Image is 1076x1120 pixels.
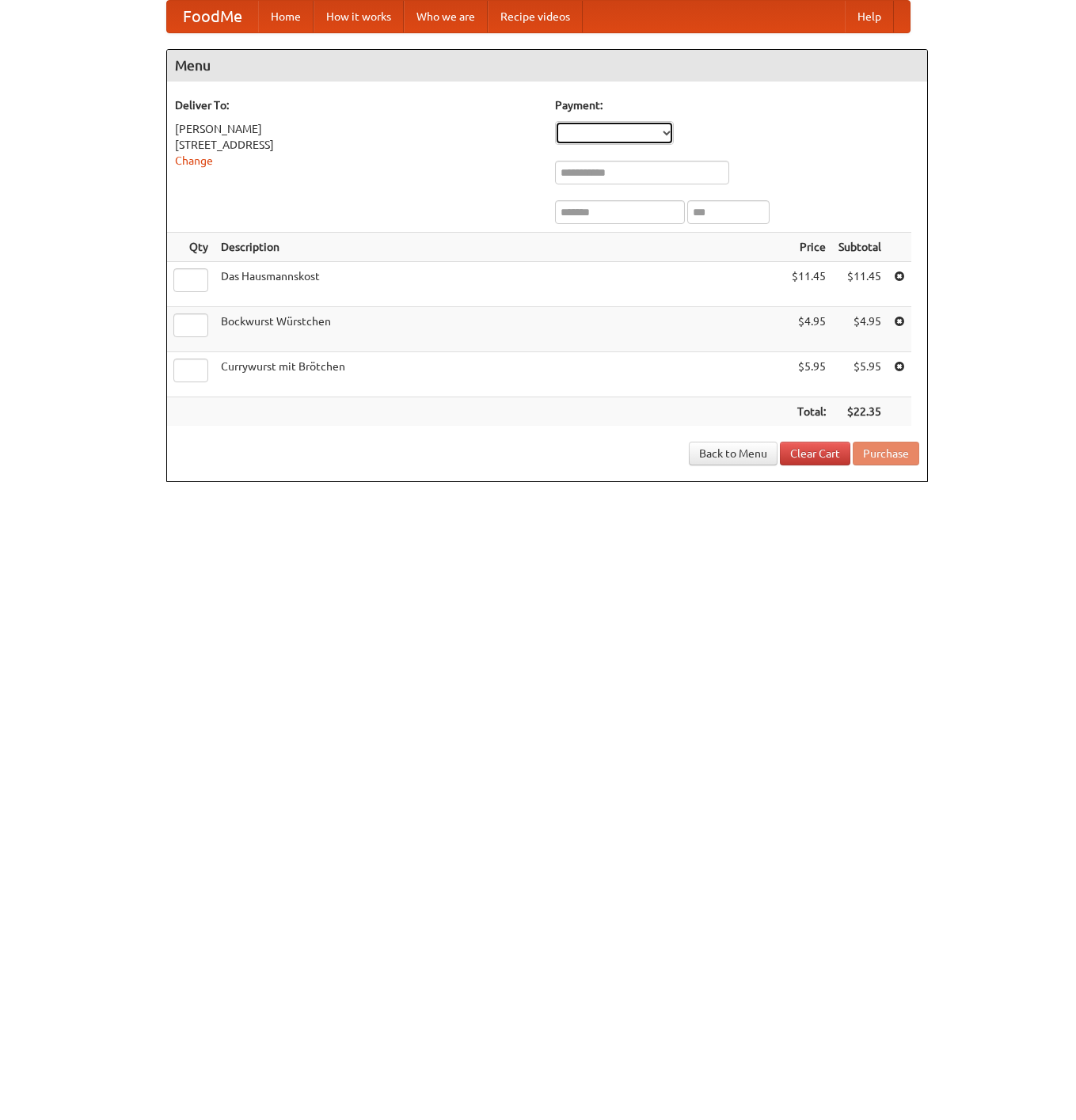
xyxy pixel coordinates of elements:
[832,262,888,307] td: $11.45
[853,442,919,465] button: Purchase
[314,1,404,32] a: How it works
[175,121,539,137] div: [PERSON_NAME]
[832,397,888,427] th: $22.35
[175,97,539,113] h5: Deliver To:
[488,1,583,32] a: Recipe videos
[845,1,894,32] a: Help
[167,1,258,32] a: FoodMe
[215,262,785,307] td: Das Hausmannskost
[785,233,832,262] th: Price
[258,1,314,32] a: Home
[785,352,832,397] td: $5.95
[167,50,927,82] h4: Menu
[175,137,539,153] div: [STREET_ADDRESS]
[780,442,850,465] a: Clear Cart
[785,397,832,427] th: Total:
[215,233,785,262] th: Description
[555,97,919,113] h5: Payment:
[167,233,215,262] th: Qty
[175,154,213,167] a: Change
[404,1,488,32] a: Who we are
[785,307,832,352] td: $4.95
[215,352,785,397] td: Currywurst mit Brötchen
[832,233,888,262] th: Subtotal
[785,262,832,307] td: $11.45
[215,307,785,352] td: Bockwurst Würstchen
[832,352,888,397] td: $5.95
[832,307,888,352] td: $4.95
[689,442,778,465] a: Back to Menu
